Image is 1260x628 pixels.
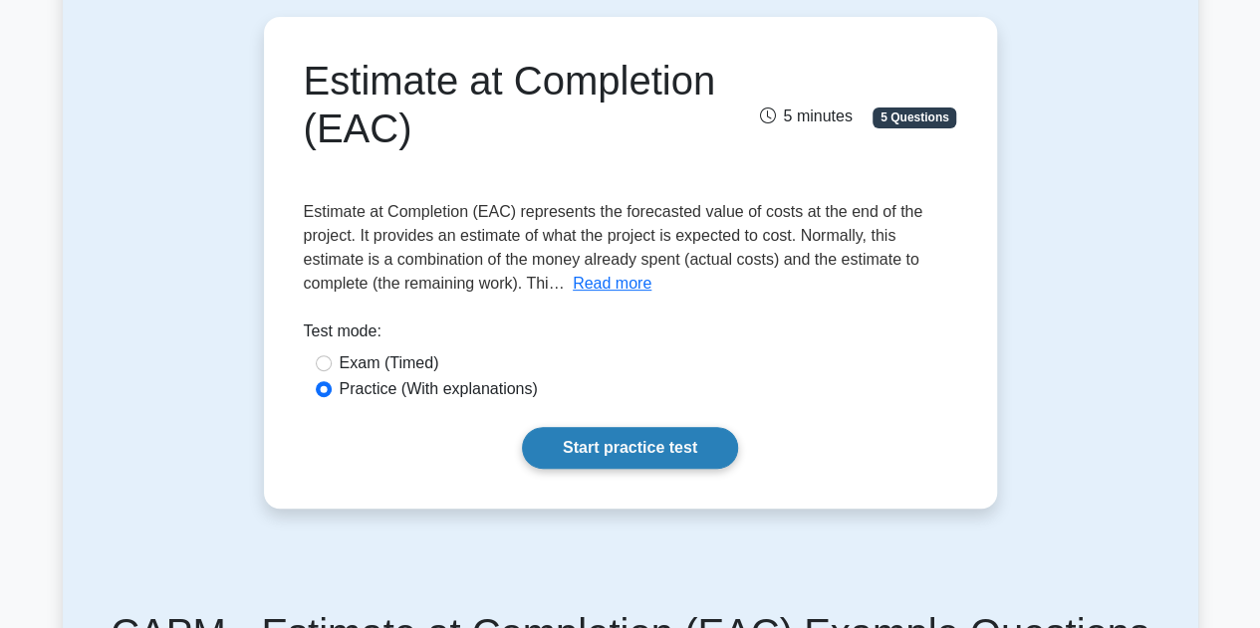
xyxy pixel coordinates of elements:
h1: Estimate at Completion (EAC) [304,57,731,152]
button: Read more [573,272,651,296]
a: Start practice test [522,427,738,469]
span: 5 minutes [759,107,852,124]
span: 5 Questions [873,107,956,127]
label: Exam (Timed) [340,351,439,375]
div: Test mode: [304,319,957,351]
span: Estimate at Completion (EAC) represents the forecasted value of costs at the end of the project. ... [304,203,923,292]
label: Practice (With explanations) [340,377,538,401]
